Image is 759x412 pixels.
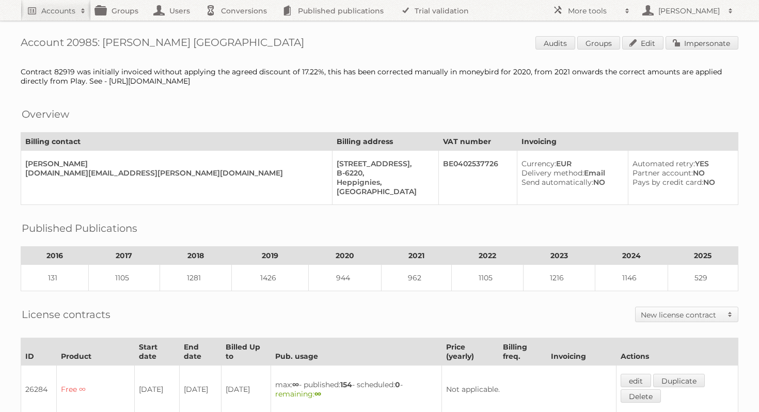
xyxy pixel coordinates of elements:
th: 2017 [88,247,160,265]
span: Automated retry: [632,159,695,168]
th: Billed Up to [221,338,271,366]
a: edit [621,374,651,387]
th: 2018 [160,247,232,265]
span: Currency: [521,159,556,168]
h2: License contracts [22,307,110,322]
strong: 0 [395,380,400,389]
span: Delivery method: [521,168,584,178]
td: 1146 [595,265,668,291]
th: 2022 [452,247,524,265]
th: VAT number [439,133,517,151]
th: 2020 [309,247,382,265]
div: YES [632,159,730,168]
th: Start date [135,338,179,366]
th: Invoicing [517,133,738,151]
td: 1105 [452,265,524,291]
span: remaining: [275,389,321,399]
th: End date [179,338,221,366]
h2: More tools [568,6,620,16]
span: Pays by credit card: [632,178,703,187]
div: [GEOGRAPHIC_DATA] [337,187,431,196]
h1: Account 20985: [PERSON_NAME] [GEOGRAPHIC_DATA] [21,36,738,52]
span: Partner account: [632,168,693,178]
th: 2021 [382,247,452,265]
div: NO [632,168,730,178]
div: Contract 82919 was initially invoiced without applying the agreed discount of 17.22%, this has be... [21,67,738,86]
strong: 154 [340,380,352,389]
th: Billing freq. [498,338,547,366]
th: 2016 [21,247,89,265]
span: Toggle [722,307,738,322]
a: Groups [577,36,620,50]
h2: Published Publications [22,220,137,236]
strong: ∞ [292,380,299,389]
div: B-6220, [337,168,431,178]
th: Invoicing [547,338,616,366]
div: [PERSON_NAME] [25,159,324,168]
td: 1281 [160,265,232,291]
h2: [PERSON_NAME] [656,6,723,16]
div: EUR [521,159,620,168]
div: NO [521,178,620,187]
th: 2024 [595,247,668,265]
td: 529 [668,265,738,291]
a: Delete [621,389,661,403]
th: 2023 [524,247,595,265]
td: 1216 [524,265,595,291]
a: Impersonate [666,36,738,50]
td: 131 [21,265,89,291]
a: Audits [535,36,575,50]
td: 1426 [231,265,308,291]
span: Send automatically: [521,178,593,187]
strong: ∞ [314,389,321,399]
h2: New license contract [641,310,722,320]
div: [STREET_ADDRESS], [337,159,431,168]
th: 2019 [231,247,308,265]
th: Billing address [332,133,439,151]
th: Actions [616,338,738,366]
a: Duplicate [653,374,705,387]
a: Edit [622,36,663,50]
th: ID [21,338,57,366]
h2: Overview [22,106,69,122]
th: Price (yearly) [442,338,498,366]
th: Billing contact [21,133,333,151]
td: BE0402537726 [439,151,517,205]
div: Heppignies, [337,178,431,187]
th: Product [57,338,135,366]
th: 2025 [668,247,738,265]
td: 962 [382,265,452,291]
td: 944 [309,265,382,291]
div: NO [632,178,730,187]
h2: Accounts [41,6,75,16]
div: [DOMAIN_NAME][EMAIL_ADDRESS][PERSON_NAME][DOMAIN_NAME] [25,168,324,178]
a: New license contract [636,307,738,322]
td: 1105 [88,265,160,291]
div: Email [521,168,620,178]
th: Pub. usage [271,338,442,366]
